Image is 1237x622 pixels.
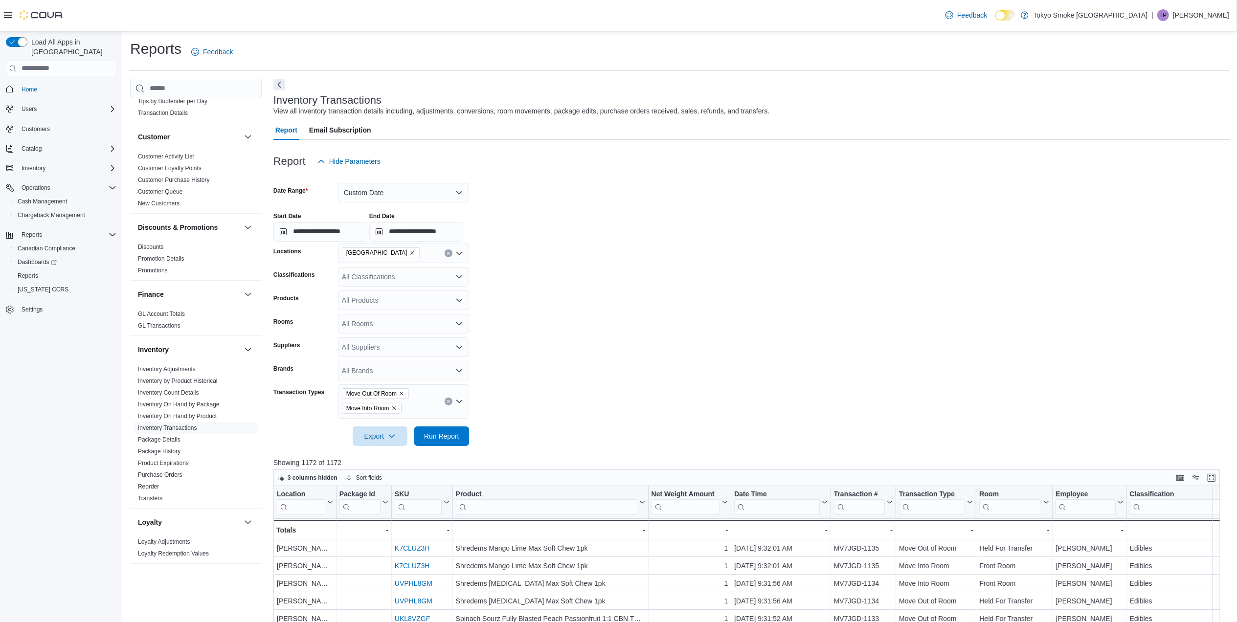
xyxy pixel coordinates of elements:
span: Inventory Count Details [138,389,199,397]
div: Transaction Type [899,489,965,514]
button: Catalog [2,142,120,155]
button: Chargeback Management [10,208,120,222]
div: Move Into Room [899,560,973,572]
span: Inventory by Product Historical [138,377,218,385]
div: [DATE] 9:31:56 AM [734,595,827,607]
span: Customer Purchase History [138,176,210,184]
a: Reorder [138,483,159,490]
div: - [1056,524,1123,536]
h3: Finance [138,289,164,299]
h3: Inventory Transactions [273,94,382,106]
button: Room [979,489,1049,514]
span: GL Account Totals [138,310,185,318]
input: Dark Mode [995,10,1016,21]
a: UVPHL8GM [395,597,432,605]
label: Locations [273,247,301,255]
label: Rooms [273,318,293,326]
button: SKU [395,489,450,514]
div: Net Weight Amount [651,489,720,499]
label: End Date [369,212,395,220]
span: Sort fields [356,474,382,482]
span: Move Out Of Room [346,389,397,399]
button: Employee [1056,489,1123,514]
button: Sort fields [342,472,386,484]
a: [US_STATE] CCRS [14,284,72,295]
a: Discounts [138,244,164,250]
input: Press the down key to open a popover containing a calendar. [369,222,463,242]
span: Dashboards [18,258,57,266]
button: Catalog [18,143,45,155]
div: Room [979,489,1041,514]
button: Inventory [138,345,240,355]
button: Open list of options [455,249,463,257]
button: Package Id [339,489,388,514]
button: Keyboard shortcuts [1174,472,1186,484]
div: Classification [1129,489,1227,499]
button: Operations [18,182,54,194]
div: Edibles [1129,542,1235,554]
button: Operations [2,181,120,195]
button: Clear input [445,249,452,257]
button: Custom Date [338,183,469,202]
span: Customer Activity List [138,153,194,160]
span: Reorder [138,483,159,490]
span: Feedback [203,47,233,57]
div: View all inventory transaction details including, adjustments, conversions, room movements, packa... [273,106,769,116]
img: Cova [20,10,64,20]
span: Home [22,86,37,93]
span: Chargeback Management [18,211,85,219]
span: [US_STATE] CCRS [18,286,68,293]
button: Loyalty [138,517,240,527]
button: Inventory [242,344,254,355]
button: Hide Parameters [314,152,384,171]
h1: Reports [130,39,181,59]
div: Shredems [MEDICAL_DATA] Max Soft Chew 1pk [455,595,645,607]
button: Remove Move Into Room from selection in this group [391,405,397,411]
a: K7CLUZ3H [395,562,430,570]
a: Inventory On Hand by Product [138,413,217,420]
label: Classifications [273,271,315,279]
span: Inventory Transactions [138,424,197,432]
a: GL Account Totals [138,311,185,317]
div: SKU [395,489,442,499]
a: Canadian Compliance [14,243,79,254]
div: Held For Transfer [979,542,1049,554]
div: Move Out of Room [899,542,973,554]
a: Dashboards [14,256,61,268]
span: Reports [14,270,116,282]
span: Users [22,105,37,113]
button: Users [2,102,120,116]
div: SKU URL [395,489,442,514]
div: Shredems Mango Lime Max Soft Chew 1pk [455,542,645,554]
div: Room [979,489,1041,499]
span: Customers [22,125,50,133]
a: Package History [138,448,180,455]
span: Move Into Room [346,403,389,413]
h3: Customer [138,132,170,142]
div: Edibles [1129,578,1235,589]
div: Inventory [130,363,262,508]
button: Open list of options [455,296,463,304]
div: - [979,524,1049,536]
div: 1 [651,560,728,572]
span: Cash Management [14,196,116,207]
span: Move Into Room [342,403,402,414]
span: Customer Loyalty Points [138,164,202,172]
div: - [395,524,450,536]
button: Canadian Compliance [10,242,120,255]
button: 3 columns hidden [274,472,341,484]
span: Discounts [138,243,164,251]
p: [PERSON_NAME] [1173,9,1229,21]
div: MV7JGD-1135 [833,542,892,554]
span: Catalog [18,143,116,155]
button: Location [277,489,333,514]
button: Inventory [18,162,49,174]
div: - [734,524,827,536]
span: Operations [22,184,50,192]
div: Front Room [979,578,1049,589]
span: Ontario [342,247,420,258]
div: - [1129,524,1235,536]
nav: Complex example [6,78,116,342]
button: Run Report [414,426,469,446]
button: Open list of options [455,343,463,351]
